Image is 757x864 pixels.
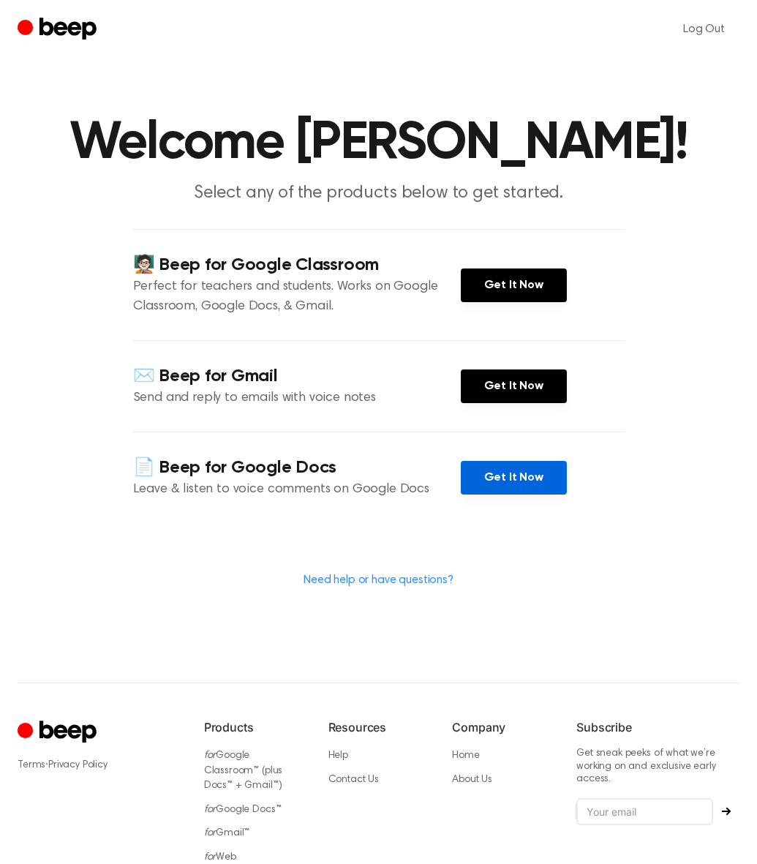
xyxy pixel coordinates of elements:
a: Terms [18,760,45,770]
i: for [204,828,216,838]
input: Your email [576,798,713,826]
h6: Resources [328,718,429,736]
p: Get sneak peeks of what we’re working on and exclusive early access. [576,748,739,786]
button: Subscribe [713,807,739,816]
a: forGoogle Classroom™ (plus Docs™ + Gmail™) [204,751,282,791]
a: About Us [452,775,492,785]
p: Send and reply to emails with voice notes [133,388,461,408]
p: Select any of the products below to get started. [98,181,660,206]
i: for [204,805,216,815]
a: Get It Now [461,461,567,495]
h6: Company [452,718,553,736]
i: for [204,751,216,761]
a: Help [328,751,348,761]
a: Cruip [18,718,100,747]
a: Need help or have questions? [304,574,453,586]
a: Get It Now [461,369,567,403]
h4: ✉️ Beep for Gmail [133,364,461,388]
h6: Subscribe [576,718,739,736]
i: for [204,852,216,863]
a: Contact Us [328,775,379,785]
h1: Welcome [PERSON_NAME]! [18,117,739,170]
a: Beep [18,15,100,44]
h6: Products [204,718,305,736]
p: Leave & listen to voice comments on Google Docs [133,480,461,500]
a: forWeb [204,852,236,863]
a: forGoogle Docs™ [204,805,282,815]
a: Privacy Policy [48,760,108,770]
p: Perfect for teachers and students. Works on Google Classroom, Google Docs, & Gmail. [133,277,461,317]
a: Get It Now [461,268,567,302]
a: Home [452,751,479,761]
div: · [18,757,181,773]
a: forGmail™ [204,828,250,838]
h4: 📄 Beep for Google Docs [133,456,461,480]
a: Log Out [669,12,739,47]
h4: 🧑🏻‍🏫 Beep for Google Classroom [133,253,461,277]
